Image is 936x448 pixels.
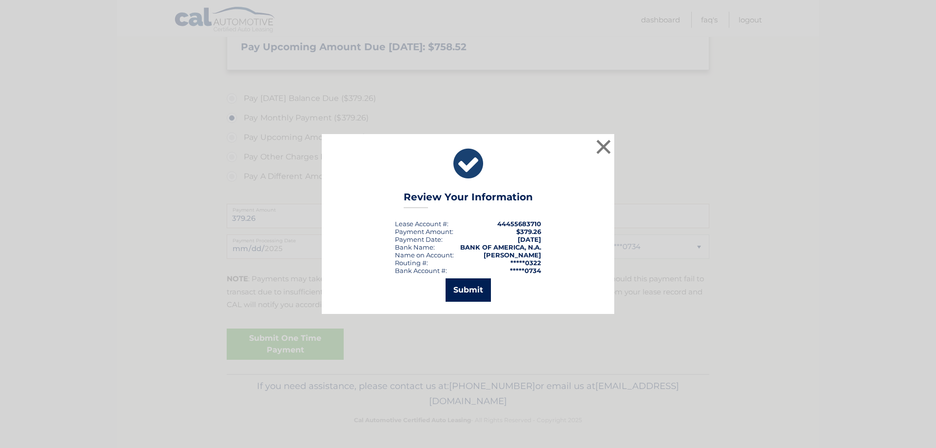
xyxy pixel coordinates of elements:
strong: BANK OF AMERICA, N.A. [460,243,541,251]
span: $379.26 [516,228,541,235]
div: Bank Name: [395,243,435,251]
h3: Review Your Information [404,191,533,208]
strong: 44455683710 [497,220,541,228]
div: Lease Account #: [395,220,448,228]
span: Payment Date [395,235,441,243]
div: Bank Account #: [395,267,447,274]
div: : [395,235,443,243]
div: Payment Amount: [395,228,453,235]
strong: [PERSON_NAME] [484,251,541,259]
div: Routing #: [395,259,428,267]
button: Submit [446,278,491,302]
button: × [594,137,613,156]
span: [DATE] [518,235,541,243]
div: Name on Account: [395,251,454,259]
